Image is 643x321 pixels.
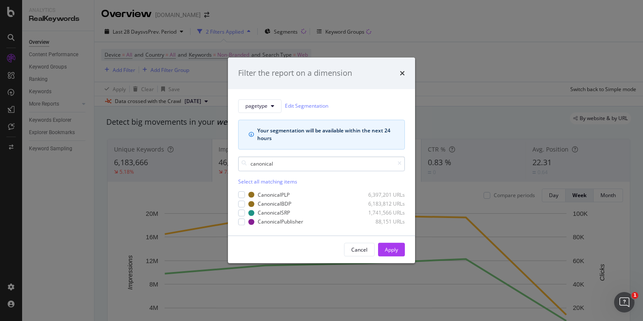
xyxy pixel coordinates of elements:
[238,120,405,149] div: info banner
[363,191,405,198] div: 6,397,201 URLs
[344,243,375,257] button: Cancel
[245,102,267,109] span: pagetype
[238,178,405,185] div: Select all matching items
[228,57,415,263] div: modal
[378,243,405,257] button: Apply
[258,218,303,226] div: CanonicalPublisher
[351,246,367,253] div: Cancel
[238,68,352,79] div: Filter the report on a dimension
[238,99,282,113] button: pagetype
[363,218,405,226] div: 88,151 URLs
[363,200,405,207] div: 6,183,812 URLs
[632,292,638,299] span: 1
[257,127,394,142] div: Your segmentation will be available within the next 24 hours
[363,209,405,216] div: 1,741,566 URLs
[400,68,405,79] div: times
[385,246,398,253] div: Apply
[258,191,290,198] div: CanonicalPLP
[238,156,405,171] input: Search
[285,102,328,111] a: Edit Segmentation
[258,209,290,216] div: CanonicalSRP
[614,292,634,312] iframe: Intercom live chat
[258,200,291,207] div: CanonicalBDP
